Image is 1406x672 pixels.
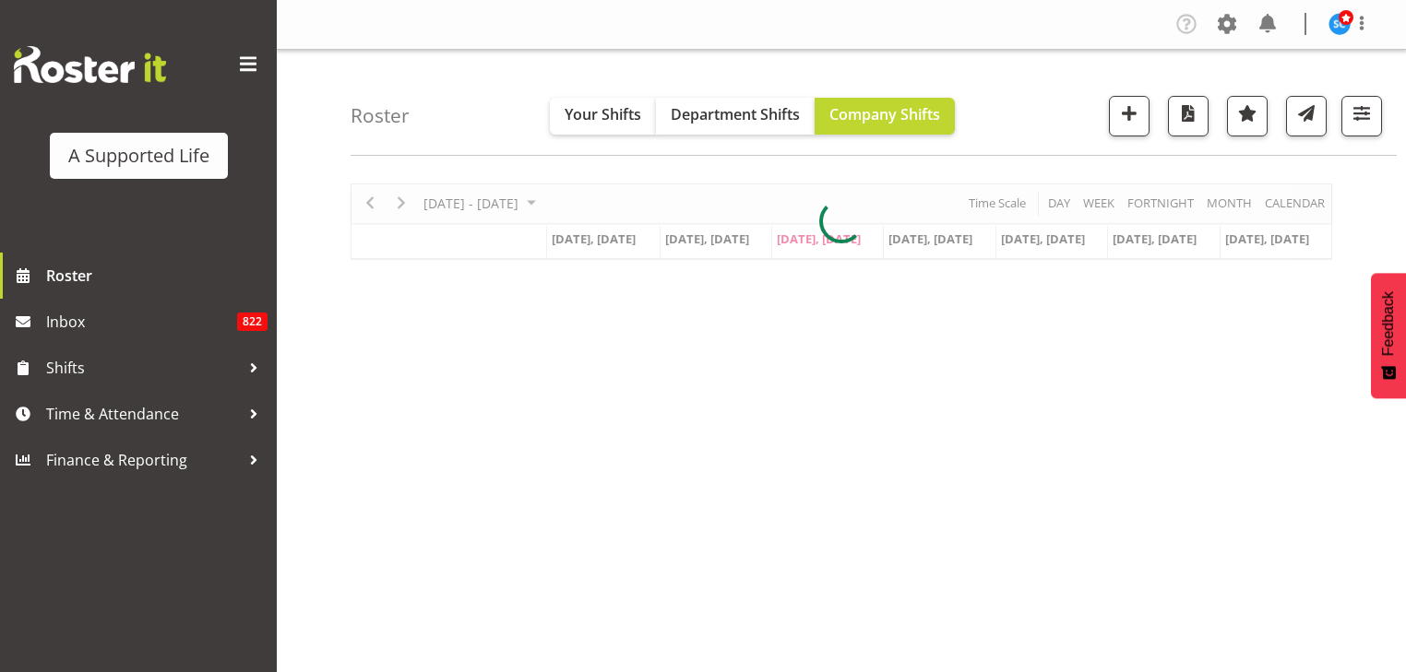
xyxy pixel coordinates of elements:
span: Time & Attendance [46,400,240,428]
span: 822 [237,312,268,331]
button: Feedback - Show survey [1371,273,1406,398]
button: Send a list of all shifts for the selected filtered period to all rostered employees. [1286,96,1327,136]
span: Roster [46,262,268,289]
button: Highlight an important date within the roster. [1227,96,1268,136]
button: Company Shifts [815,98,955,135]
span: Your Shifts [565,104,641,124]
button: Filter Shifts [1341,96,1382,136]
button: Download a PDF of the roster according to the set date range. [1168,96,1209,136]
span: Shifts [46,354,240,382]
span: Company Shifts [829,104,940,124]
button: Add a new shift [1109,96,1150,136]
div: A Supported Life [68,142,209,170]
img: silke-carter9768.jpg [1329,13,1351,35]
span: Department Shifts [671,104,800,124]
span: Finance & Reporting [46,446,240,474]
img: Rosterit website logo [14,46,166,83]
button: Your Shifts [550,98,656,135]
span: Feedback [1380,291,1397,356]
span: Inbox [46,308,237,336]
button: Department Shifts [656,98,815,135]
h4: Roster [351,105,410,126]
